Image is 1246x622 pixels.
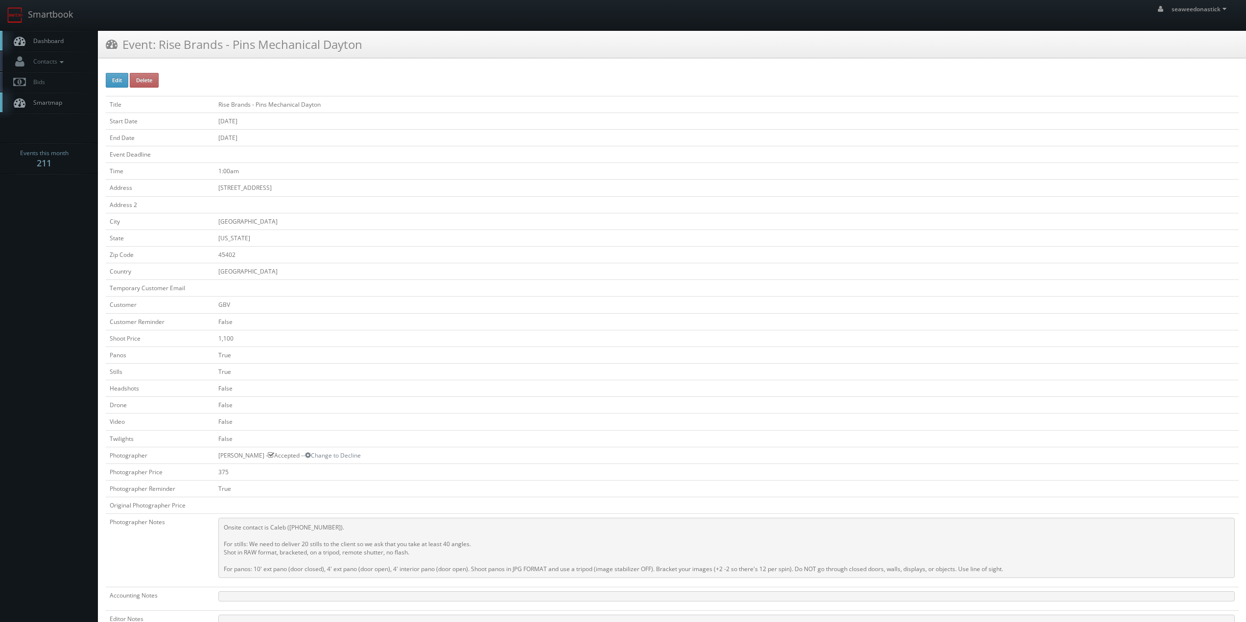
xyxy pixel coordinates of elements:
td: Event Deadline [106,146,214,163]
td: Start Date [106,113,214,129]
td: Accounting Notes [106,587,214,611]
td: Original Photographer Price [106,497,214,514]
td: True [214,480,1239,497]
td: Headshots [106,380,214,397]
td: End Date [106,129,214,146]
td: Photographer [106,447,214,463]
td: Stills [106,363,214,380]
a: Change to Decline [305,451,361,460]
span: Dashboard [28,37,64,45]
td: [DATE] [214,129,1239,146]
img: smartbook-logo.png [7,7,23,23]
td: [US_STATE] [214,230,1239,246]
td: Temporary Customer Email [106,280,214,297]
td: Customer Reminder [106,313,214,330]
td: [GEOGRAPHIC_DATA] [214,263,1239,280]
td: False [214,397,1239,414]
td: Rise Brands - Pins Mechanical Dayton [214,96,1239,113]
td: False [214,430,1239,447]
td: 45402 [214,246,1239,263]
td: Address [106,180,214,196]
h3: Event: Rise Brands - Pins Mechanical Dayton [106,36,362,53]
td: Country [106,263,214,280]
td: GBV [214,297,1239,313]
td: Photographer Reminder [106,480,214,497]
td: Address 2 [106,196,214,213]
td: [PERSON_NAME] - Accepted -- [214,447,1239,463]
td: State [106,230,214,246]
span: Smartmap [28,98,62,107]
span: seaweedonastick [1172,5,1229,13]
td: 1:00am [214,163,1239,180]
td: [GEOGRAPHIC_DATA] [214,213,1239,230]
td: False [214,380,1239,397]
td: [STREET_ADDRESS] [214,180,1239,196]
button: Edit [106,73,128,88]
td: Shoot Price [106,330,214,346]
td: Video [106,414,214,430]
td: False [214,414,1239,430]
td: 1,100 [214,330,1239,346]
td: Photographer Price [106,463,214,480]
td: False [214,313,1239,330]
span: Events this month [20,148,69,158]
span: Bids [28,78,45,86]
td: Twilights [106,430,214,447]
td: Time [106,163,214,180]
td: Photographer Notes [106,514,214,587]
td: Customer [106,297,214,313]
strong: 211 [37,157,51,169]
td: [DATE] [214,113,1239,129]
td: True [214,346,1239,363]
td: Title [106,96,214,113]
button: Delete [130,73,159,88]
td: City [106,213,214,230]
td: Zip Code [106,246,214,263]
td: True [214,363,1239,380]
td: Drone [106,397,214,414]
span: Contacts [28,57,66,66]
pre: Onsite contact is Caleb ([PHONE_NUMBER]). For stills: We need to deliver 20 stills to the client ... [218,518,1235,578]
td: 375 [214,463,1239,480]
td: Panos [106,346,214,363]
